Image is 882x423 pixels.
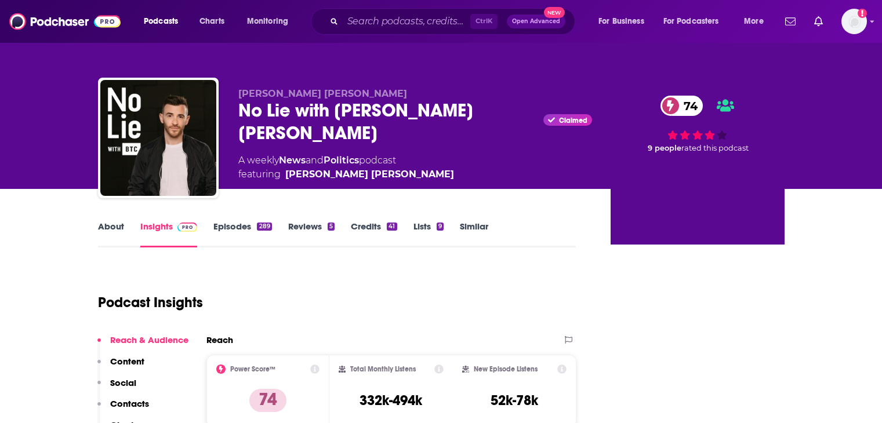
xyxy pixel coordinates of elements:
[98,221,124,247] a: About
[841,9,867,34] span: Logged in as megcassidy
[136,12,193,31] button: open menu
[230,365,275,373] h2: Power Score™
[858,9,867,18] svg: Add a profile image
[507,14,565,28] button: Open AdvancedNew
[206,334,233,345] h2: Reach
[559,118,587,123] span: Claimed
[350,365,416,373] h2: Total Monthly Listens
[97,398,149,420] button: Contacts
[351,221,397,247] a: Credits41
[306,155,324,166] span: and
[213,221,271,247] a: Episodes289
[598,13,644,30] span: For Business
[841,9,867,34] img: User Profile
[474,365,538,373] h2: New Episode Listens
[841,9,867,34] button: Show profile menu
[239,12,303,31] button: open menu
[460,221,488,247] a: Similar
[247,13,288,30] span: Monitoring
[343,12,470,31] input: Search podcasts, credits, & more...
[249,389,286,412] p: 74
[279,155,306,166] a: News
[97,334,188,356] button: Reach & Audience
[288,221,335,247] a: Reviews5
[544,7,565,18] span: New
[140,221,198,247] a: InsightsPodchaser Pro
[663,13,719,30] span: For Podcasters
[110,377,136,388] p: Social
[177,223,198,232] img: Podchaser Pro
[512,19,560,24] span: Open Advanced
[437,223,444,231] div: 9
[98,294,203,311] h1: Podcast Insights
[100,80,216,196] img: No Lie with Brian Tyler Cohen
[322,8,586,35] div: Search podcasts, credits, & more...
[660,96,703,116] a: 74
[110,398,149,409] p: Contacts
[324,155,359,166] a: Politics
[9,10,121,32] img: Podchaser - Follow, Share and Rate Podcasts
[257,223,271,231] div: 289
[387,223,397,231] div: 41
[648,144,681,152] span: 9 people
[199,13,224,30] span: Charts
[672,96,703,116] span: 74
[656,12,736,31] button: open menu
[611,88,785,161] div: 74 9 peoplerated this podcast
[110,356,144,367] p: Content
[736,12,778,31] button: open menu
[781,12,800,31] a: Show notifications dropdown
[285,167,454,181] a: [PERSON_NAME] [PERSON_NAME]
[590,12,659,31] button: open menu
[360,392,422,409] h3: 332k-494k
[238,167,454,181] span: featuring
[97,377,136,399] button: Social
[238,154,454,181] div: A weekly podcast
[144,13,178,30] span: Podcasts
[413,221,444,247] a: Lists9
[238,88,407,99] span: [PERSON_NAME] [PERSON_NAME]
[110,334,188,345] p: Reach & Audience
[744,13,764,30] span: More
[97,356,144,377] button: Content
[470,14,498,29] span: Ctrl K
[681,144,749,152] span: rated this podcast
[192,12,231,31] a: Charts
[328,223,335,231] div: 5
[491,392,538,409] h3: 52k-78k
[810,12,827,31] a: Show notifications dropdown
